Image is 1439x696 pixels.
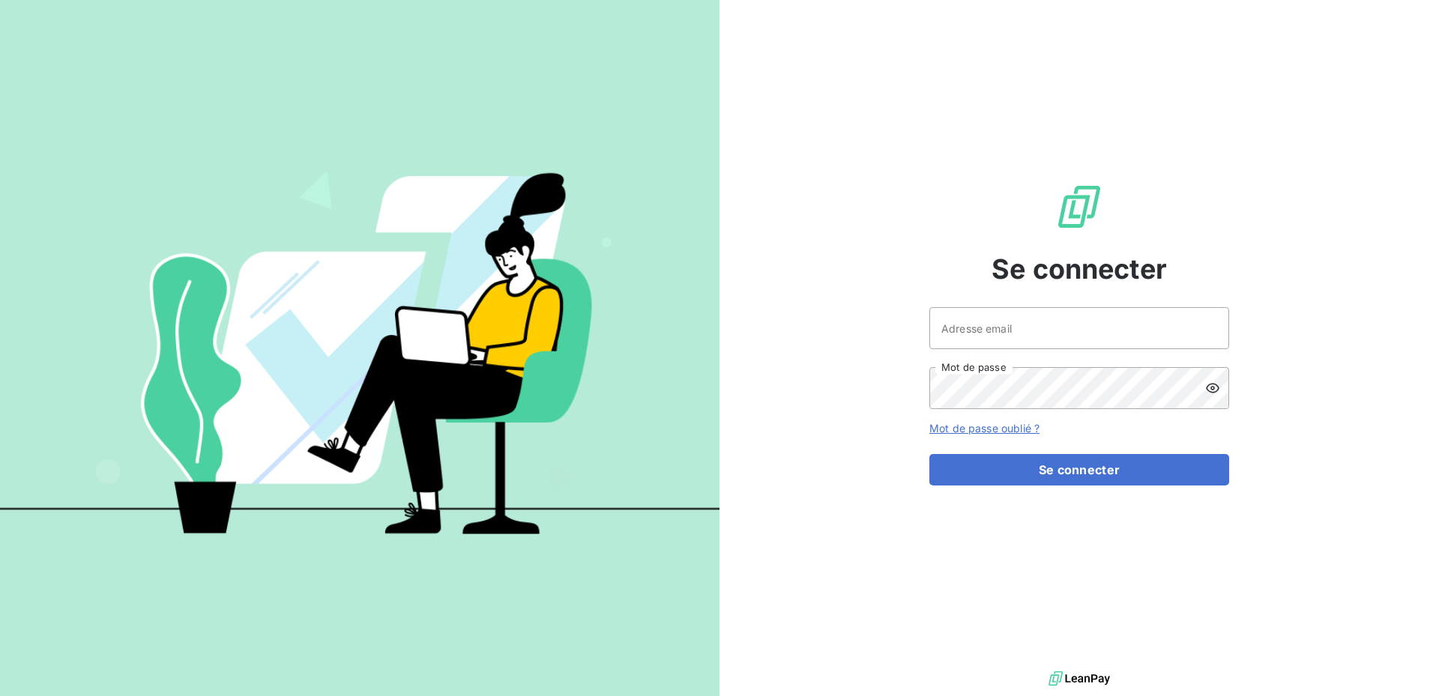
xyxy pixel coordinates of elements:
[992,249,1167,289] span: Se connecter
[1049,668,1110,690] img: logo
[929,422,1040,435] a: Mot de passe oublié ?
[929,454,1229,485] button: Se connecter
[1055,183,1103,231] img: Logo LeanPay
[929,307,1229,349] input: placeholder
